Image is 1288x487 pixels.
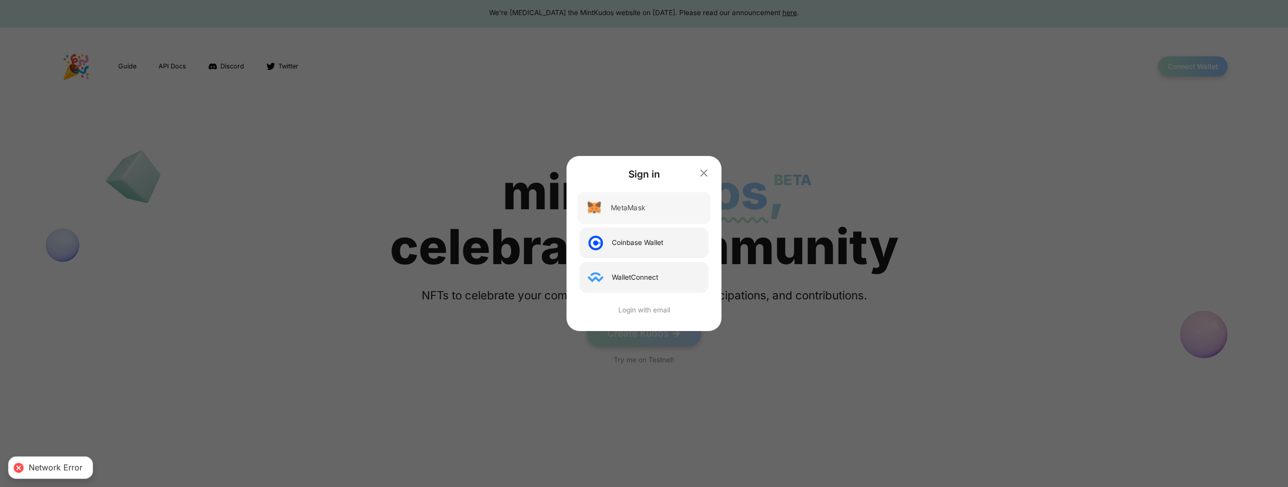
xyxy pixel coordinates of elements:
[580,227,708,258] button: Coinbase Wallet
[580,262,708,293] button: WalletConnect
[612,272,658,282] div: WalletConnect
[578,192,710,224] button: MetaMask
[580,305,708,315] button: Login with email
[611,203,645,213] div: MetaMask
[612,237,663,248] div: Coinbase Wallet
[580,167,708,182] div: Sign in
